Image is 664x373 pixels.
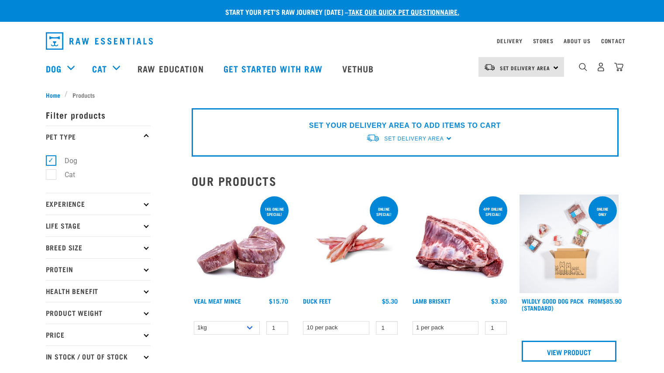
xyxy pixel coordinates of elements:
[39,29,626,53] nav: dropdown navigation
[500,66,550,69] span: Set Delivery Area
[301,195,400,294] img: Raw Essentials Duck Feet Raw Meaty Bones For Dogs
[485,321,507,335] input: 1
[46,90,619,99] nav: breadcrumbs
[92,62,107,75] a: Cat
[46,62,62,75] a: Dog
[51,169,79,180] label: Cat
[520,195,619,294] img: Dog 0 2sec
[334,51,385,86] a: Vethub
[384,136,444,142] span: Set Delivery Area
[376,321,398,335] input: 1
[596,62,606,72] img: user.png
[309,120,501,131] p: SET YOUR DELIVERY AREA TO ADD ITEMS TO CART
[533,39,554,42] a: Stores
[303,299,331,302] a: Duck Feet
[588,202,617,221] div: Online Only
[479,202,507,221] div: 4pp online special!
[46,32,153,50] img: Raw Essentials Logo
[484,63,495,71] img: van-moving.png
[46,90,60,99] span: Home
[46,302,151,324] p: Product Weight
[491,298,507,305] div: $3.80
[413,299,451,302] a: Lamb Brisket
[564,39,590,42] a: About Us
[46,324,151,346] p: Price
[46,126,151,147] p: Pet Type
[46,280,151,302] p: Health Benefit
[215,51,334,86] a: Get started with Raw
[269,298,288,305] div: $15.70
[46,104,151,126] p: Filter products
[588,298,622,305] div: $85.90
[260,202,289,221] div: 1kg online special!
[194,299,241,302] a: Veal Meat Mince
[348,10,459,14] a: take our quick pet questionnaire.
[366,133,380,143] img: van-moving.png
[522,299,584,309] a: Wildly Good Dog Pack (Standard)
[370,202,398,221] div: ONLINE SPECIAL!
[266,321,288,335] input: 1
[46,258,151,280] p: Protein
[522,341,616,362] a: View Product
[46,90,65,99] a: Home
[579,63,587,71] img: home-icon-1@2x.png
[46,346,151,367] p: In Stock / Out Of Stock
[410,195,509,294] img: 1240 Lamb Brisket Pieces 01
[382,298,398,305] div: $5.30
[192,174,619,188] h2: Our Products
[46,236,151,258] p: Breed Size
[129,51,214,86] a: Raw Education
[497,39,522,42] a: Delivery
[601,39,626,42] a: Contact
[192,195,291,294] img: 1160 Veal Meat Mince Medallions 01
[588,299,602,302] span: FROM
[614,62,623,72] img: home-icon@2x.png
[51,155,81,166] label: Dog
[46,193,151,215] p: Experience
[46,215,151,236] p: Life Stage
